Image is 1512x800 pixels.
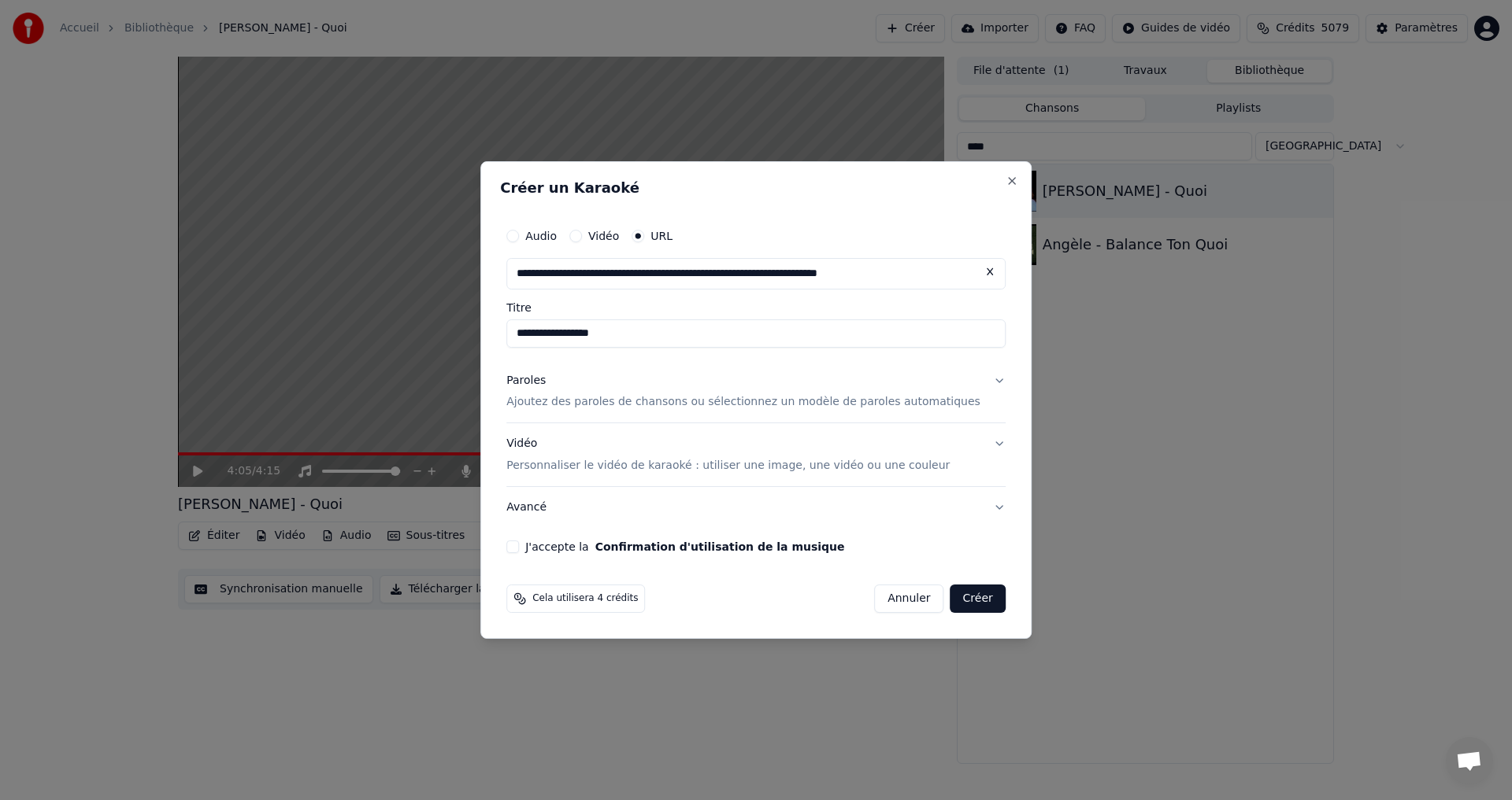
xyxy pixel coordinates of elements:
button: ParolesAjoutez des paroles de chansons ou sélectionnez un modèle de paroles automatiques [506,360,1006,423]
div: Paroles [506,373,546,389]
button: Créer [951,584,1006,613]
div: Vidéo [506,437,950,474]
span: Cela utilisera 4 crédits [532,592,638,605]
button: J'accepte la [595,541,845,552]
label: Vidéo [588,230,619,241]
h2: Créer un Karaoké [500,181,1012,195]
label: URL [650,230,673,241]
label: Audio [525,230,557,241]
button: Annuler [874,584,943,613]
p: Personnaliser le vidéo de karaoké : utiliser une image, une vidéo ou une couleur [506,458,950,474]
p: Ajoutez des paroles de chansons ou sélectionnez un modèle de paroles automatiques [506,395,980,411]
label: Titre [506,302,1006,313]
label: J'accepte la [525,541,844,552]
button: VidéoPersonnaliser le vidéo de karaoké : utiliser une image, une vidéo ou une couleur [506,424,1006,487]
button: Avancé [506,487,1006,528]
